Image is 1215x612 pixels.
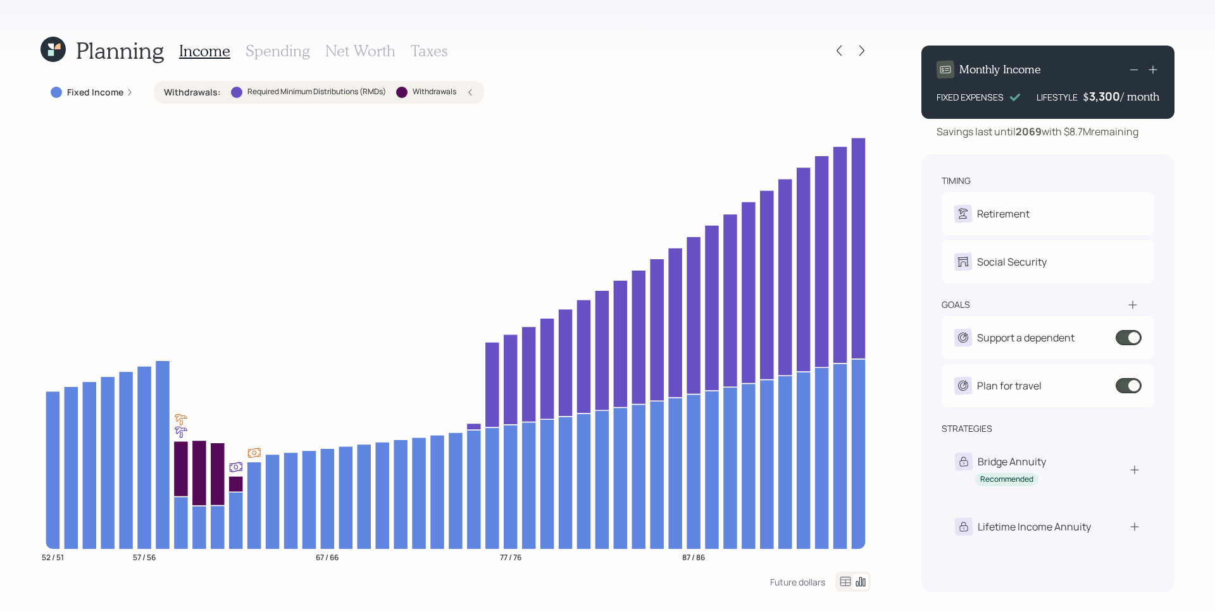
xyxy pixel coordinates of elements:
h4: / month [1121,90,1159,104]
div: LIFESTYLE [1037,90,1078,104]
h3: Income [179,42,230,60]
h3: Net Worth [325,42,396,60]
b: 2069 [1016,125,1042,138]
label: Withdrawals [413,87,456,97]
tspan: 67 / 66 [316,551,339,562]
tspan: 77 / 76 [500,551,521,562]
h3: Spending [246,42,310,60]
h1: Planning [76,37,164,64]
div: Social Security [977,254,1047,269]
div: Support a dependent [977,330,1075,345]
tspan: 57 / 56 [133,551,156,562]
div: Lifetime Income Annuity [978,519,1091,534]
div: Recommended [980,474,1033,485]
label: Required Minimum Distributions (RMDs) [247,87,386,97]
div: FIXED EXPENSES [937,90,1004,104]
h4: Monthly Income [959,63,1041,76]
tspan: 87 / 86 [682,551,705,562]
div: Savings last until with $8.7M remaining [937,124,1138,139]
label: Withdrawals : [164,86,221,99]
div: Plan for travel [977,378,1042,393]
div: strategies [942,422,992,435]
tspan: 52 / 51 [42,551,64,562]
div: timing [942,174,971,187]
div: Future dollars [770,576,825,588]
h3: Taxes [411,42,447,60]
label: Fixed Income [67,86,123,99]
div: goals [942,298,970,311]
h4: $ [1083,90,1089,104]
div: Retirement [977,206,1030,221]
div: 3,300 [1089,89,1121,104]
div: Bridge Annuity [978,454,1046,469]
